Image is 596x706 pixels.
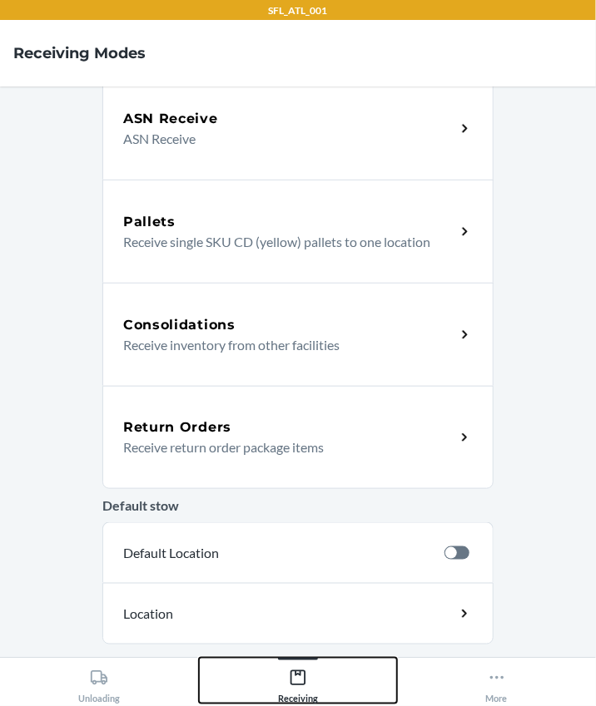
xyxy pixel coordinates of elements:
[278,662,318,704] div: Receiving
[397,658,596,704] button: More
[123,212,176,232] h5: Pallets
[269,3,328,18] p: SFL_ATL_001
[102,583,494,644] a: Location
[102,496,494,516] p: Default stow
[102,651,494,671] p: Analytics
[102,283,494,386] a: ConsolidationsReceive inventory from other facilities
[123,417,231,437] h5: Return Orders
[102,386,494,489] a: Return OrdersReceive return order package items
[123,109,218,129] h5: ASN Receive
[123,437,442,457] p: Receive return order package items
[123,543,431,563] p: Default Location
[123,129,442,149] p: ASN Receive
[123,232,442,252] p: Receive single SKU CD (yellow) pallets to one location
[199,658,398,704] button: Receiving
[78,662,120,704] div: Unloading
[486,662,508,704] div: More
[13,42,146,64] h4: Receiving Modes
[123,315,236,335] h5: Consolidations
[123,604,320,624] p: Location
[102,77,494,180] a: ASN ReceiveASN Receive
[102,180,494,283] a: PalletsReceive single SKU CD (yellow) pallets to one location
[123,335,442,355] p: Receive inventory from other facilities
